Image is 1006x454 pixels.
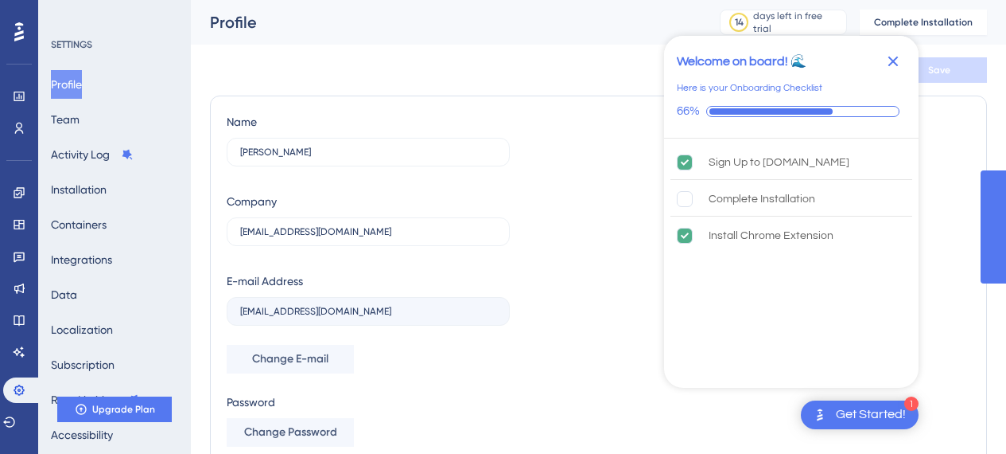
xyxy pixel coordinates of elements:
button: Integrations [51,245,112,274]
div: Sign Up to [DOMAIN_NAME] [709,153,849,172]
img: launcher-image-alternative-text [810,405,829,425]
input: Company Name [240,226,496,237]
div: Checklist Container [664,36,919,388]
div: Welcome on board! 🌊 [677,52,806,71]
button: Rate Limiting [51,386,142,414]
button: Containers [51,210,107,239]
div: 1 [904,397,919,411]
div: days left in free trial [753,10,841,35]
button: Activity Log [51,140,134,169]
div: Profile [210,11,680,33]
button: Change Password [227,418,354,447]
input: Name Surname [240,147,496,158]
span: Complete Installation [874,16,973,29]
div: Complete Installation [709,190,815,209]
button: Team [51,105,80,134]
div: E-mail Address [227,272,303,291]
span: Upgrade Plan [92,403,155,416]
button: Change E-mail [227,345,354,374]
button: Profile [51,70,82,99]
button: Localization [51,315,113,344]
div: Close Checklist [880,49,906,74]
button: Accessibility [51,421,113,449]
iframe: UserGuiding AI Assistant Launcher [939,391,987,439]
div: Open Get Started! checklist, remaining modules: 1 [801,401,919,429]
span: Change E-mail [252,350,328,369]
span: Save [928,64,950,76]
div: Password [227,393,510,412]
div: Checklist items [664,139,919,384]
button: Upgrade Plan [57,397,172,422]
div: 66% [677,104,700,119]
div: SETTINGS [51,38,180,51]
div: Get Started! [836,406,906,424]
span: Change Password [244,423,337,442]
div: Sign Up to UserGuiding.com is complete. [670,145,912,180]
button: Installation [51,175,107,204]
div: Name [227,112,257,131]
button: Data [51,280,77,309]
div: Checklist progress: 66% [677,104,906,119]
button: Save [891,57,987,83]
input: E-mail Address [240,306,496,317]
div: 14 [735,16,744,29]
button: Complete Installation [860,10,987,35]
button: Subscription [51,350,115,379]
div: Install Chrome Extension [709,226,833,245]
div: Complete Installation is incomplete. [670,182,912,217]
div: Company [227,192,277,211]
div: Install Chrome Extension is complete. [670,218,912,253]
div: Here is your Onboarding Checklist [677,80,822,96]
